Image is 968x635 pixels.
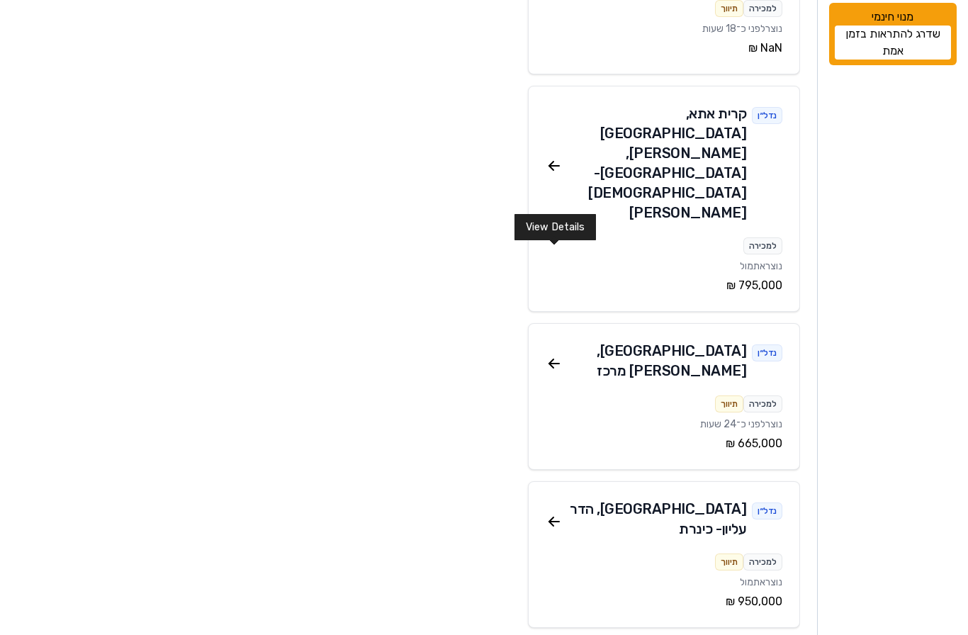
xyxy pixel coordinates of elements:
[546,40,782,57] div: ‏NaN ‏₪
[740,260,782,272] span: נוצר אתמול
[563,341,747,381] div: [GEOGRAPHIC_DATA] , [PERSON_NAME] מרכז
[743,553,782,571] div: למכירה
[715,395,743,412] div: תיווך
[740,576,782,588] span: נוצר אתמול
[563,499,747,539] div: [GEOGRAPHIC_DATA] , הדר עליון - כינרת
[715,553,743,571] div: תיווך
[743,237,782,254] div: למכירה
[829,3,957,65] div: מנוי חינמי
[700,418,782,430] span: נוצר לפני כ־24 שעות
[752,344,782,361] div: נדל״ן
[752,502,782,519] div: נדל״ן
[563,103,747,223] div: קרית אתא , [GEOGRAPHIC_DATA][PERSON_NAME], [GEOGRAPHIC_DATA] - [DEMOGRAPHIC_DATA][PERSON_NAME]
[546,435,782,452] div: ‏665,000 ‏₪
[743,395,782,412] div: למכירה
[546,593,782,610] div: ‏950,000 ‏₪
[752,107,782,124] div: נדל״ן
[835,26,951,60] a: שדרג להתראות בזמן אמת
[546,277,782,294] div: ‏795,000 ‏₪
[702,23,782,35] span: נוצר לפני כ־18 שעות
